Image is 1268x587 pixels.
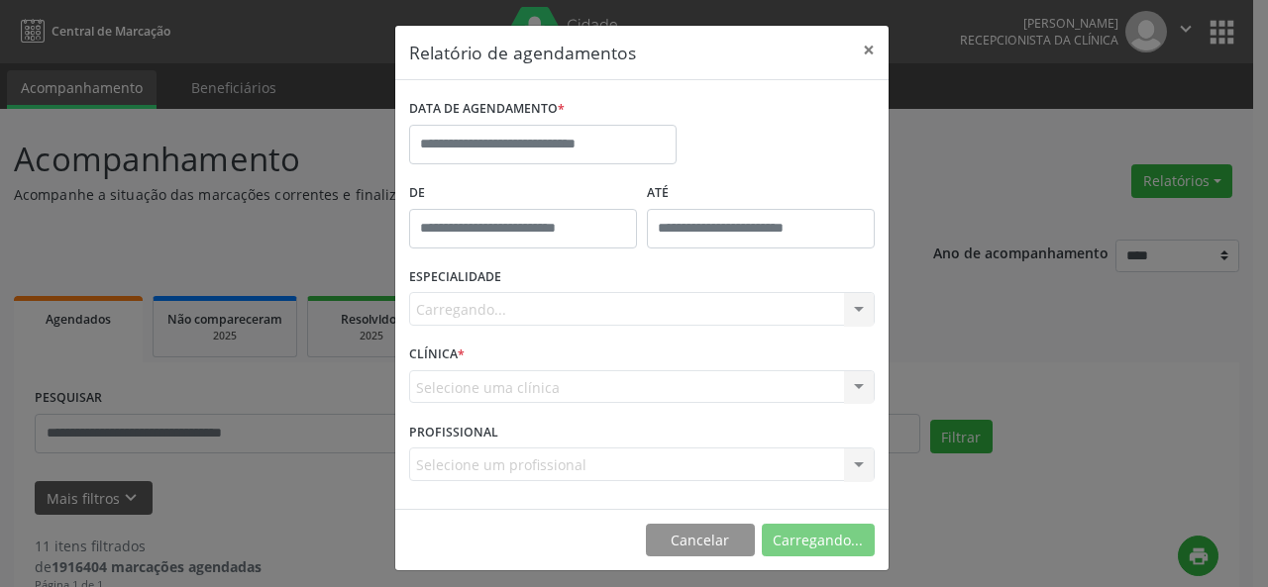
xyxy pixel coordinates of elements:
label: CLÍNICA [409,340,465,370]
label: DATA DE AGENDAMENTO [409,94,565,125]
label: De [409,178,637,209]
button: Cancelar [646,524,755,557]
label: ESPECIALIDADE [409,262,501,293]
button: Close [849,26,889,74]
h5: Relatório de agendamentos [409,40,636,65]
label: ATÉ [647,178,875,209]
button: Carregando... [762,524,875,557]
label: PROFISSIONAL [409,417,498,447]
